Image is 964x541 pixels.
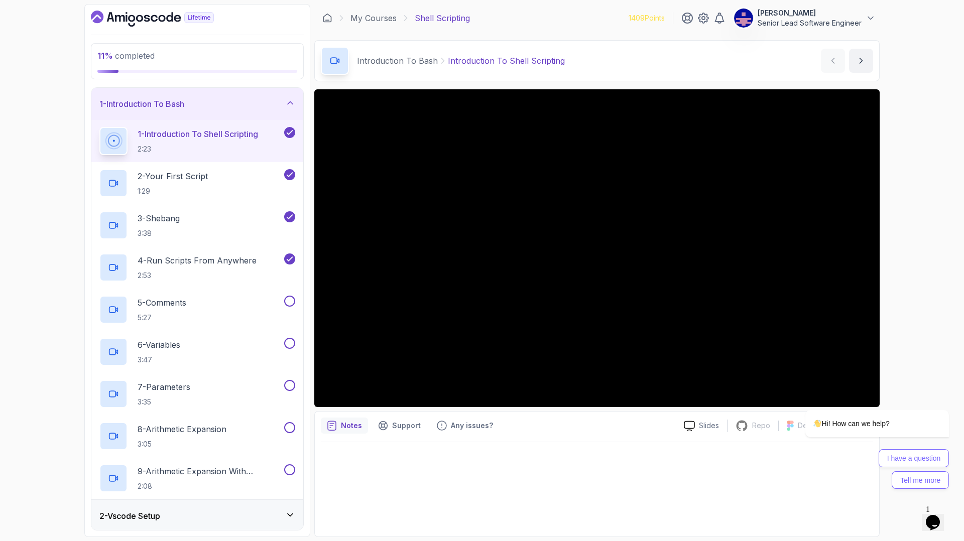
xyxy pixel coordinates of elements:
button: 7-Parameters3:35 [99,380,295,408]
p: 2:08 [138,481,282,491]
p: 3:47 [138,355,180,365]
p: Any issues? [451,421,493,431]
button: Feedback button [431,418,499,434]
p: 2 - Your First Script [138,170,208,182]
p: 3 - Shebang [138,212,180,224]
p: 1409 Points [629,13,665,23]
p: Introduction To Shell Scripting [448,55,565,67]
p: Shell Scripting [415,12,470,24]
p: Support [392,421,421,431]
p: 7 - Parameters [138,381,190,393]
img: user profile image [734,9,753,28]
p: 3:05 [138,439,226,449]
p: 2:53 [138,270,257,281]
button: user profile image[PERSON_NAME]Senior Lead Software Engineer [734,8,876,28]
button: next content [849,49,873,73]
p: 9 - Arithmetic Expansion With Parameters [138,465,282,477]
button: 4-Run Scripts From Anywhere2:53 [99,253,295,282]
iframe: 1 - Introduction to Shell Scripting [314,89,880,407]
h3: 1 - Introduction To Bash [99,98,184,110]
button: 2-Vscode Setup [91,500,303,532]
button: 5-Comments5:27 [99,296,295,324]
button: 3-Shebang3:38 [99,211,295,239]
a: My Courses [350,12,397,24]
button: 1-Introduction To Bash [91,88,303,120]
button: previous content [821,49,845,73]
p: 1:29 [138,186,208,196]
button: 2-Your First Script1:29 [99,169,295,197]
p: 5 - Comments [138,297,186,309]
p: Notes [341,421,362,431]
p: 1 - Introduction To Shell Scripting [138,128,258,140]
iframe: chat widget [922,501,954,531]
p: Introduction To Bash [357,55,438,67]
span: 11 % [97,51,113,61]
button: Support button [372,418,427,434]
h3: 2 - Vscode Setup [99,510,160,522]
p: 3:38 [138,228,180,238]
button: 6-Variables3:47 [99,338,295,366]
button: 9-Arithmetic Expansion With Parameters2:08 [99,464,295,492]
p: 8 - Arithmetic Expansion [138,423,226,435]
p: 5:27 [138,313,186,323]
p: 2:23 [138,144,258,154]
a: Slides [676,421,727,431]
span: completed [97,51,155,61]
p: Senior Lead Software Engineer [758,18,862,28]
button: notes button [321,418,368,434]
a: Dashboard [91,11,237,27]
p: Repo [752,421,770,431]
button: 1-Introduction To Shell Scripting2:23 [99,127,295,155]
button: 8-Arithmetic Expansion3:05 [99,422,295,450]
p: 3:35 [138,397,190,407]
p: 4 - Run Scripts From Anywhere [138,254,257,266]
p: Slides [699,421,719,431]
a: Dashboard [322,13,332,23]
p: 6 - Variables [138,339,180,351]
iframe: chat widget [773,319,954,496]
p: [PERSON_NAME] [758,8,862,18]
